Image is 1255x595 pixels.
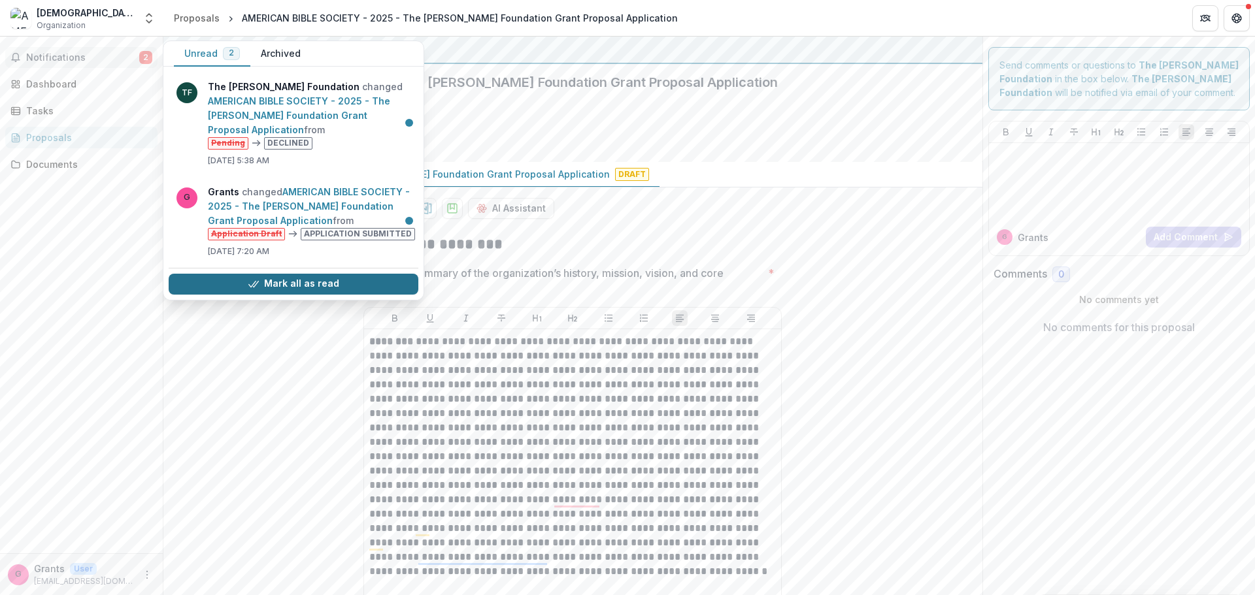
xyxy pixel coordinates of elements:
button: Align Right [1224,124,1239,140]
a: Dashboard [5,73,158,95]
span: 2 [229,48,234,57]
h2: AMERICAN BIBLE SOCIETY - 2025 - The [PERSON_NAME] Foundation Grant Proposal Application [174,74,951,90]
span: Draft [615,168,649,181]
button: Italicize [458,310,474,326]
button: Heading 2 [565,310,580,326]
span: Notifications [26,52,139,63]
button: Heading 1 [1088,124,1104,140]
button: Get Help [1224,5,1250,31]
h2: Comments [994,268,1047,280]
div: Documents [26,157,147,171]
button: Align Left [672,310,688,326]
button: Align Left [1179,124,1194,140]
button: Align Right [743,310,759,326]
div: [DEMOGRAPHIC_DATA] [37,6,135,20]
button: Add Comment [1146,227,1241,248]
div: Proposals [26,131,147,144]
button: Mark all as read [169,274,418,295]
button: Unread [174,41,250,67]
button: Ordered List [1156,124,1172,140]
button: Partners [1192,5,1218,31]
div: Dashboard [26,77,147,91]
button: Archived [250,41,311,67]
a: Tasks [5,100,158,121]
button: Open entity switcher [140,5,158,31]
button: More [139,567,155,583]
p: changed from [208,185,420,240]
button: Strike [1066,124,1082,140]
div: Grants [1002,234,1007,240]
p: User [70,563,97,575]
div: AMERICAN BIBLE SOCIETY - 2025 - The [PERSON_NAME] Foundation Grant Proposal Application [242,11,678,25]
button: Notifications2 [5,47,158,68]
span: 0 [1058,269,1064,280]
img: AMERICAN BIBLE SOCIETY [10,8,31,29]
button: download-proposal [416,198,437,219]
button: download-proposal [442,198,463,219]
p: Grants [1018,231,1048,244]
button: Align Center [1201,124,1217,140]
div: Grants [15,570,22,579]
a: AMERICAN BIBLE SOCIETY - 2025 - The [PERSON_NAME] Foundation Grant Proposal Application [208,186,410,226]
p: changed from [208,80,410,150]
div: Tasks [26,104,147,118]
button: Bold [998,124,1014,140]
p: Provide a summary of the organization’s history, mission, vision, and core programs. [363,265,763,297]
button: AI Assistant [468,198,554,219]
div: Proposals [174,11,220,25]
div: Send comments or questions to in the box below. will be notified via email of your comment. [988,47,1250,110]
a: Proposals [5,127,158,148]
p: No comments yet [994,293,1245,306]
span: Organization [37,20,86,31]
button: Underline [422,310,438,326]
button: Italicize [1043,124,1059,140]
a: Proposals [169,8,225,27]
button: Underline [1021,124,1037,140]
p: [EMAIL_ADDRESS][DOMAIN_NAME] [34,575,134,587]
span: 2 [139,51,152,64]
button: Ordered List [636,310,652,326]
p: Grants [34,562,65,575]
button: Heading 1 [529,310,545,326]
a: Documents [5,153,158,175]
div: The [PERSON_NAME] Foundation [174,42,972,57]
button: Bullet List [601,310,616,326]
nav: breadcrumb [169,8,683,27]
button: Strike [494,310,509,326]
a: AMERICAN BIBLE SOCIETY - 2025 - The [PERSON_NAME] Foundation Grant Proposal Application [208,95,390,135]
button: Bullet List [1133,124,1149,140]
button: Heading 2 [1111,124,1127,140]
button: Align Center [707,310,723,326]
p: No comments for this proposal [1043,319,1195,335]
button: Bold [387,310,403,326]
